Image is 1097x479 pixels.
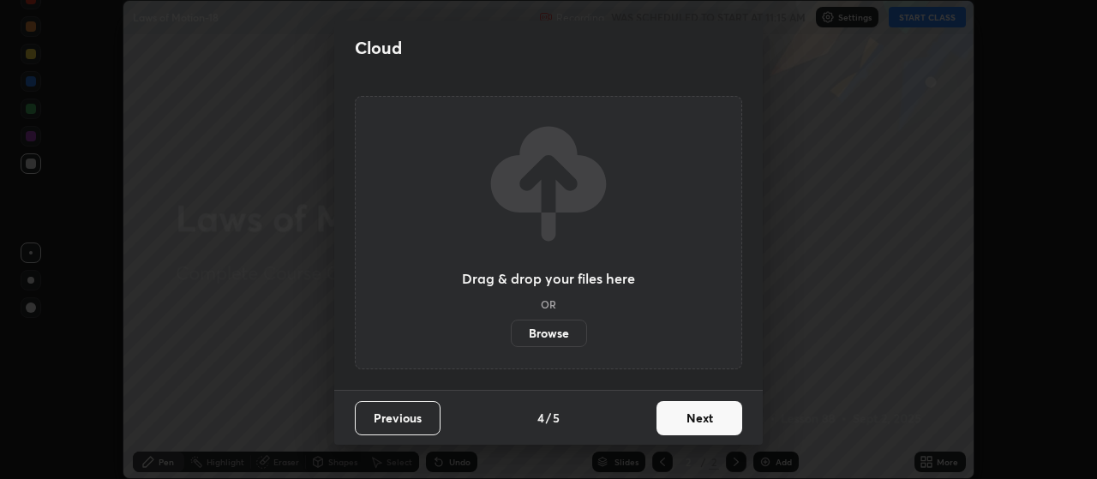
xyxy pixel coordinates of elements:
[656,401,742,435] button: Next
[355,37,402,59] h2: Cloud
[546,409,551,427] h4: /
[355,401,441,435] button: Previous
[541,299,556,309] h5: OR
[462,272,635,285] h3: Drag & drop your files here
[553,409,560,427] h4: 5
[537,409,544,427] h4: 4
